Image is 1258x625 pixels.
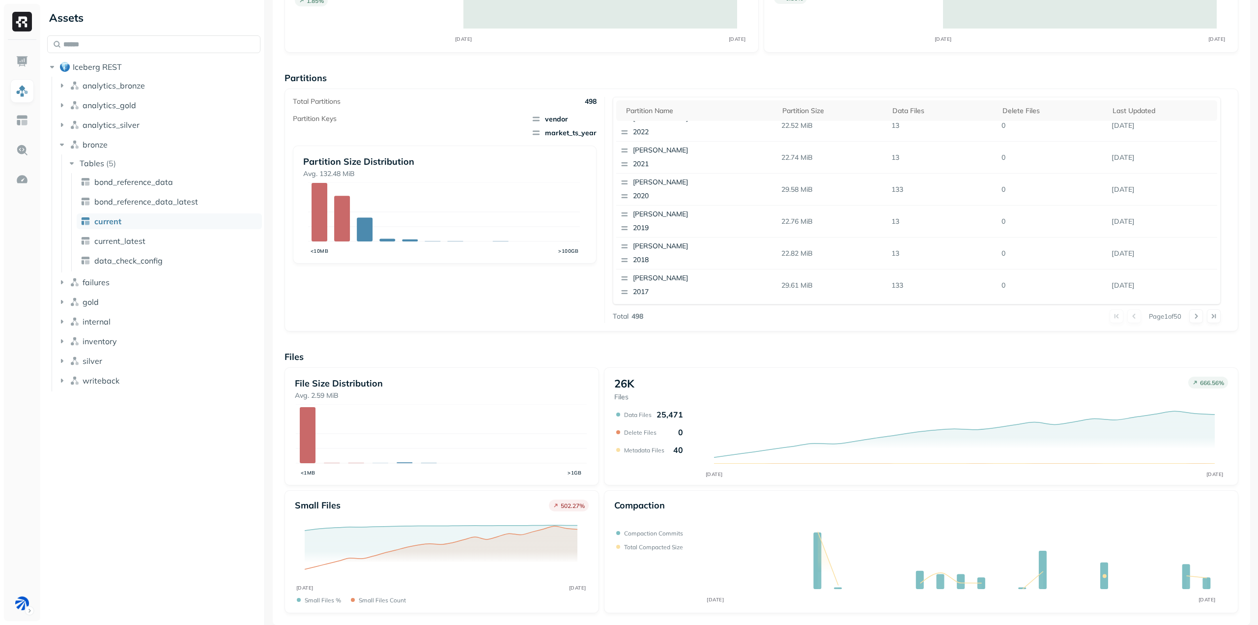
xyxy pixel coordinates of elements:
[1200,379,1224,387] p: 666.56 %
[83,317,111,327] span: internal
[624,429,657,436] p: Delete Files
[359,596,406,604] p: Small files count
[678,427,683,437] p: 0
[782,105,883,117] div: Partition size
[616,174,732,205] button: [PERSON_NAME]2020
[633,127,728,137] p: 2022
[57,78,261,93] button: analytics_bronze
[16,85,29,97] img: Assets
[777,245,887,262] p: 22.82 MiB
[70,336,80,346] img: namespace
[16,55,29,68] img: Dashboard
[887,213,998,230] p: 13
[47,10,260,26] div: Assets
[70,140,80,149] img: namespace
[77,174,262,190] a: bond_reference_data
[295,391,589,400] p: Avg. 2.59 MiB
[568,470,581,476] tspan: >1GB
[569,585,586,591] tspan: [DATE]
[12,12,32,31] img: Ryft
[81,177,90,187] img: table
[300,470,315,476] tspan: <1MB
[614,377,634,390] p: 26K
[624,530,683,537] p: Compaction commits
[614,500,665,511] p: Compaction
[633,209,728,219] p: [PERSON_NAME]
[616,238,732,269] button: [PERSON_NAME]2018
[887,277,998,294] p: 133
[293,114,337,123] p: Partition Keys
[626,105,772,117] div: Partition name
[70,297,80,307] img: namespace
[624,411,652,418] p: Data Files
[81,197,90,207] img: table
[633,178,728,187] p: [PERSON_NAME]
[57,353,261,369] button: silver
[1108,213,1218,230] p: Oct 15, 2025
[1149,312,1181,321] p: Page 1 of 50
[729,36,746,42] tspan: [DATE]
[16,173,29,186] img: Optimization
[57,333,261,349] button: inventory
[558,248,578,254] tspan: >100GB
[83,81,145,90] span: analytics_bronze
[16,114,29,127] img: Asset Explorer
[77,233,262,249] a: current_latest
[1199,596,1216,603] tspan: [DATE]
[81,236,90,246] img: table
[633,241,728,251] p: [PERSON_NAME]
[57,294,261,310] button: gold
[296,585,313,591] tspan: [DATE]
[57,274,261,290] button: failures
[1108,181,1218,198] p: Oct 15, 2025
[1108,117,1218,134] p: Oct 15, 2025
[887,117,998,134] p: 13
[624,543,683,551] p: Total compacted size
[83,100,136,110] span: analytics_gold
[15,596,29,610] img: BAM
[707,596,724,603] tspan: [DATE]
[616,110,732,141] button: [PERSON_NAME]2022
[657,410,683,419] p: 25,471
[70,277,80,287] img: namespace
[633,223,728,233] p: 2019
[57,97,261,113] button: analytics_gold
[83,336,117,346] span: inventory
[887,245,998,262] p: 13
[94,256,163,266] span: data_check_config
[1002,105,1103,117] div: Delete Files
[57,117,261,133] button: analytics_silver
[305,596,341,604] p: Small files %
[73,62,122,72] span: Iceberg REST
[94,216,121,226] span: current
[934,36,951,42] tspan: [DATE]
[80,158,104,168] span: Tables
[998,277,1108,294] p: 0
[303,156,587,167] p: Partition Size Distribution
[633,191,728,201] p: 2020
[70,376,80,386] img: namespace
[624,446,664,454] p: Metadata Files
[81,256,90,266] img: table
[303,169,587,179] p: Avg. 132.48 MiB
[531,114,597,124] span: vendor
[83,356,102,366] span: silver
[94,236,145,246] span: current_latest
[77,253,262,268] a: data_check_config
[561,502,585,509] p: 502.27 %
[631,312,643,321] p: 498
[16,144,29,156] img: Query Explorer
[616,269,732,301] button: [PERSON_NAME]2017
[70,356,80,366] img: namespace
[633,287,728,297] p: 2017
[293,97,341,106] p: Total Partitions
[83,376,119,386] span: writeback
[998,149,1108,166] p: 0
[70,100,80,110] img: namespace
[57,373,261,388] button: writeback
[585,97,597,106] p: 498
[106,158,116,168] p: ( 5 )
[83,140,108,149] span: bronze
[94,197,198,207] span: bond_reference_data_latest
[887,149,998,166] p: 13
